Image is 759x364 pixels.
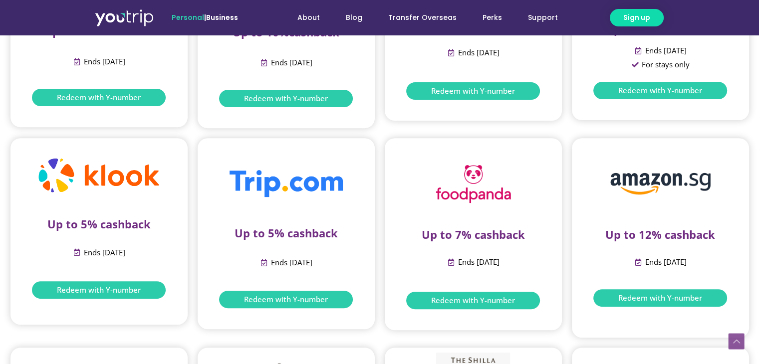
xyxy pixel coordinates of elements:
[406,292,540,309] a: Redeem with Y-number
[610,9,664,26] a: Sign up
[81,246,125,260] span: Ends [DATE]
[32,281,166,299] a: Redeem with Y-number
[456,46,500,60] span: Ends [DATE]
[643,255,687,269] span: Ends [DATE]
[587,22,734,35] p: Up to 10% cashback
[219,90,353,107] a: Redeem with Y-number
[431,297,515,304] span: Redeem with Y-number
[213,226,360,239] p: Up to 5% cashback
[400,24,547,37] p: +7% off
[268,256,312,270] span: Ends [DATE]
[456,255,500,269] span: Ends [DATE]
[244,95,328,102] span: Redeem with Y-number
[268,56,312,70] span: Ends [DATE]
[375,8,470,27] a: Transfer Overseas
[57,94,141,101] span: Redeem with Y-number
[643,44,687,58] span: Ends [DATE]
[172,12,238,22] span: |
[172,12,204,22] span: Personal
[618,87,702,94] span: Redeem with Y-number
[400,224,547,245] p: Up to 7% cashback
[618,294,702,302] span: Redeem with Y-number
[593,289,727,307] a: Redeem with Y-number
[406,82,540,100] a: Redeem with Y-number
[25,217,173,230] p: Up to 5% cashback
[639,58,690,72] span: For stays only
[333,8,375,27] a: Blog
[244,296,328,303] span: Redeem with Y-number
[206,12,238,22] a: Business
[431,87,515,95] span: Redeem with Y-number
[81,55,125,69] span: Ends [DATE]
[284,8,333,27] a: About
[623,12,650,23] span: Sign up
[32,89,166,106] a: Redeem with Y-number
[57,286,141,294] span: Redeem with Y-number
[515,8,570,27] a: Support
[587,224,734,245] p: Up to 12% cashback
[470,8,515,27] a: Perks
[265,8,570,27] nav: Menu
[219,291,353,308] a: Redeem with Y-number
[593,82,727,99] a: Redeem with Y-number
